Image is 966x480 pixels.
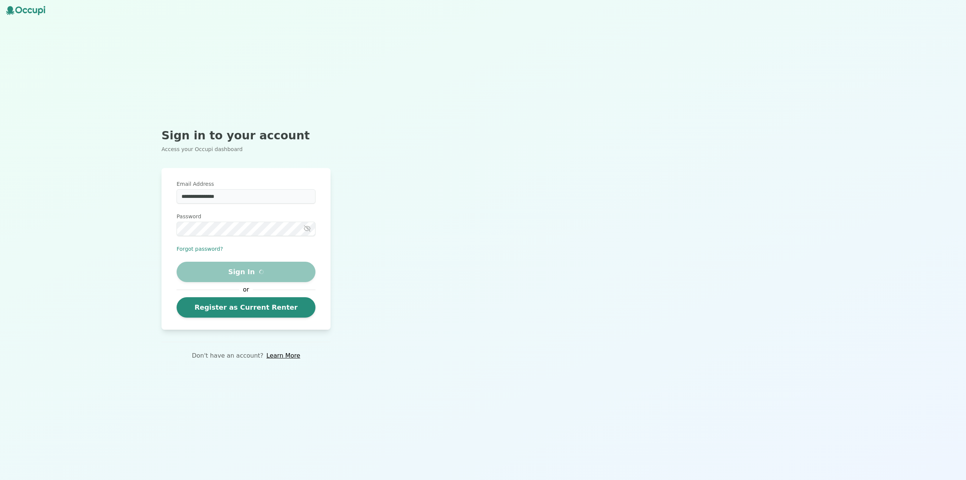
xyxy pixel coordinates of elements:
h2: Sign in to your account [162,129,331,142]
p: Don't have an account? [192,351,263,360]
a: Register as Current Renter [177,297,315,318]
span: or [239,285,253,294]
a: Learn More [266,351,300,360]
label: Password [177,213,315,220]
p: Access your Occupi dashboard [162,145,331,153]
button: Forgot password? [177,245,223,253]
label: Email Address [177,180,315,188]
